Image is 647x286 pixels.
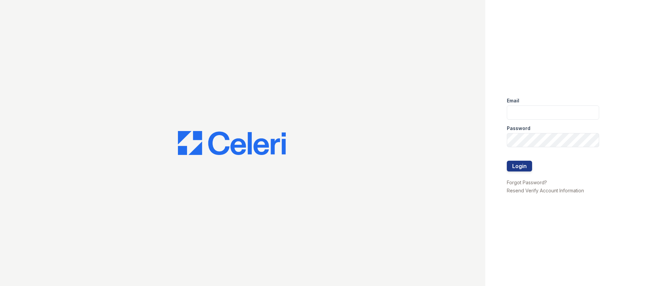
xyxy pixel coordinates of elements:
label: Email [507,97,519,104]
img: CE_Logo_Blue-a8612792a0a2168367f1c8372b55b34899dd931a85d93a1a3d3e32e68fde9ad4.png [178,131,286,155]
a: Forgot Password? [507,180,547,185]
label: Password [507,125,530,132]
a: Resend Verify Account Information [507,188,584,193]
button: Login [507,161,532,171]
